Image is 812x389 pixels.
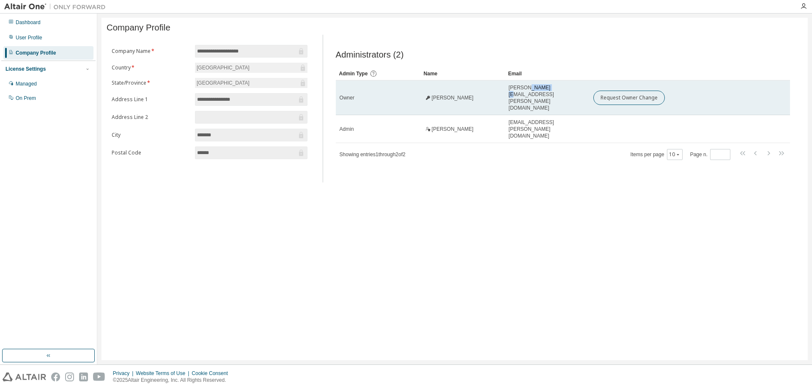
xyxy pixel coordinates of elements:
[113,377,233,384] p: © 2025 Altair Engineering, Inc. All Rights Reserved.
[340,152,406,157] span: Showing entries 1 through 2 of 2
[3,372,46,381] img: altair_logo.svg
[340,94,354,101] span: Owner
[107,23,170,33] span: Company Profile
[432,94,474,101] span: [PERSON_NAME]
[112,149,190,156] label: Postal Code
[508,67,586,80] div: Email
[112,48,190,55] label: Company Name
[631,149,683,160] span: Items per page
[509,119,586,139] span: [EMAIL_ADDRESS][PERSON_NAME][DOMAIN_NAME]
[112,64,190,71] label: Country
[16,34,42,41] div: User Profile
[51,372,60,381] img: facebook.svg
[336,50,404,60] span: Administrators (2)
[79,372,88,381] img: linkedin.svg
[339,71,368,77] span: Admin Type
[4,3,110,11] img: Altair One
[690,149,730,160] span: Page n.
[509,84,586,111] span: [PERSON_NAME][EMAIL_ADDRESS][PERSON_NAME][DOMAIN_NAME]
[16,19,41,26] div: Dashboard
[93,372,105,381] img: youtube.svg
[424,67,502,80] div: Name
[113,370,136,377] div: Privacy
[65,372,74,381] img: instagram.svg
[195,78,251,88] div: [GEOGRAPHIC_DATA]
[340,126,354,132] span: Admin
[112,80,190,86] label: State/Province
[195,63,251,72] div: [GEOGRAPHIC_DATA]
[593,91,665,105] button: Request Owner Change
[136,370,192,377] div: Website Terms of Use
[669,151,680,158] button: 10
[112,96,190,103] label: Address Line 1
[195,63,307,73] div: [GEOGRAPHIC_DATA]
[16,80,37,87] div: Managed
[112,132,190,138] label: City
[5,66,46,72] div: License Settings
[16,50,56,56] div: Company Profile
[432,126,474,132] span: [PERSON_NAME]
[112,114,190,121] label: Address Line 2
[192,370,233,377] div: Cookie Consent
[16,95,36,102] div: On Prem
[195,78,307,88] div: [GEOGRAPHIC_DATA]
